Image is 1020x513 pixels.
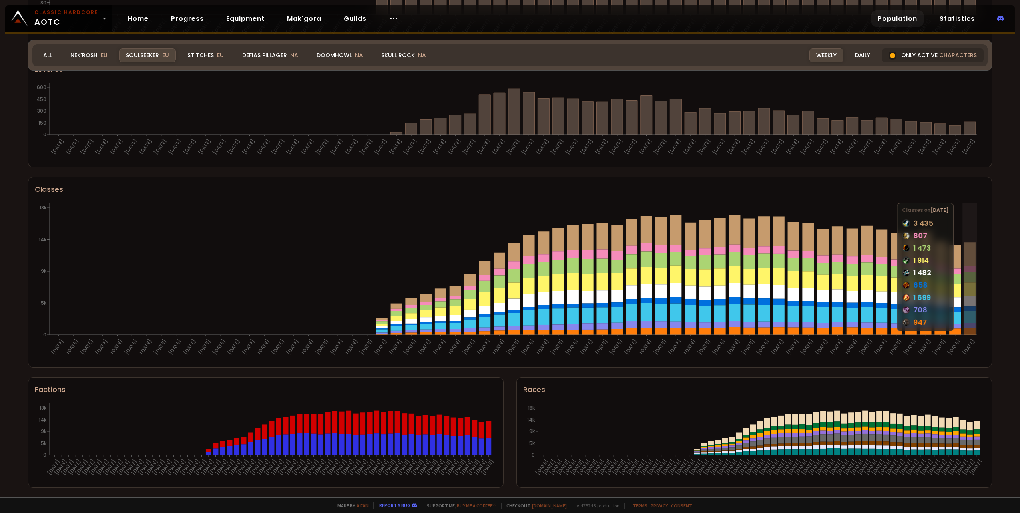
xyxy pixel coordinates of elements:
text: [DATE] [79,138,95,156]
a: Progress [165,10,210,27]
text: [DATE] [480,458,495,476]
text: [DATE] [344,138,359,156]
text: [DATE] [64,138,80,156]
text: [DATE] [579,338,594,356]
text: [DATE] [799,338,815,356]
text: [DATE] [800,458,816,476]
text: [DATE] [751,458,767,476]
text: [DATE] [368,458,383,476]
tspan: 9k [529,428,535,435]
text: [DATE] [744,458,760,476]
text: [DATE] [116,458,131,476]
text: [DATE] [902,138,918,156]
text: [DATE] [314,138,330,156]
text: [DATE] [569,458,585,476]
text: [DATE] [153,138,168,156]
text: [DATE] [696,338,712,356]
tspan: 14k [39,236,47,243]
text: [DATE] [653,458,669,476]
text: [DATE] [723,458,739,476]
text: [DATE] [772,458,788,476]
tspan: 9k [41,428,47,435]
text: [DATE] [249,458,264,476]
text: [DATE] [828,458,844,476]
text: [DATE] [535,138,550,156]
text: [DATE] [461,338,477,356]
text: [DATE] [858,338,874,356]
text: [DATE] [870,458,886,476]
text: [DATE] [858,138,874,156]
text: [DATE] [153,338,168,356]
text: [DATE] [793,458,809,476]
text: [DATE] [242,458,257,476]
text: [DATE] [932,338,947,356]
text: [DATE] [94,138,110,156]
text: [DATE] [354,458,369,476]
text: [DATE] [50,338,65,356]
text: [DATE] [137,458,152,476]
text: [DATE] [359,138,374,156]
text: [DATE] [473,458,488,476]
span: characters [939,51,977,60]
text: [DATE] [696,138,712,156]
text: [DATE] [520,138,536,156]
text: [DATE] [583,458,599,476]
text: [DATE] [491,138,506,156]
text: [DATE] [576,458,592,476]
text: [DATE] [807,458,823,476]
text: [DATE] [167,138,183,156]
text: [DATE] [432,138,447,156]
text: [DATE] [382,458,397,476]
text: [DATE] [564,138,580,156]
text: [DATE] [74,458,90,476]
text: [DATE] [459,458,474,476]
text: [DATE] [877,458,892,476]
text: [DATE] [326,458,341,476]
text: [DATE] [888,338,903,356]
text: [DATE] [709,458,725,476]
text: [DATE] [452,458,467,476]
text: [DATE] [241,338,256,356]
text: [DATE] [151,458,166,476]
text: [DATE] [130,458,145,476]
text: [DATE] [550,338,565,356]
tspan: 18k [40,204,47,211]
text: [DATE] [814,338,830,356]
text: [DATE] [652,338,668,356]
text: [DATE] [375,458,390,476]
text: [DATE] [270,458,285,476]
text: [DATE] [946,338,962,356]
text: [DATE] [829,338,844,356]
text: [DATE] [548,458,564,476]
text: [DATE] [932,138,947,156]
text: [DATE] [424,458,439,476]
text: [DATE] [211,138,227,156]
text: [DATE] [674,458,690,476]
div: Soulseeker [119,48,176,62]
text: [DATE] [402,138,418,156]
tspan: 18k [528,404,535,411]
div: Races [523,384,985,395]
div: Stitches [181,48,231,62]
tspan: 5k [41,440,47,447]
text: [DATE] [285,338,301,356]
text: [DATE] [255,138,271,156]
text: [DATE] [730,458,746,476]
text: [DATE] [305,458,320,476]
text: [DATE] [373,138,388,156]
text: [DATE] [535,338,550,356]
text: [DATE] [726,338,741,356]
a: Home [122,10,155,27]
text: [DATE] [138,338,153,356]
text: [DATE] [623,138,639,156]
text: [DATE] [814,458,830,476]
text: [DATE] [856,458,872,476]
text: [DATE] [299,338,315,356]
a: Classic HardcoreAOTC [5,5,112,32]
text: [DATE] [241,138,256,156]
text: [DATE] [445,458,460,476]
div: Only active [882,48,984,62]
text: [DATE] [891,458,906,476]
text: [DATE] [637,138,653,156]
text: [DATE] [417,138,433,156]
